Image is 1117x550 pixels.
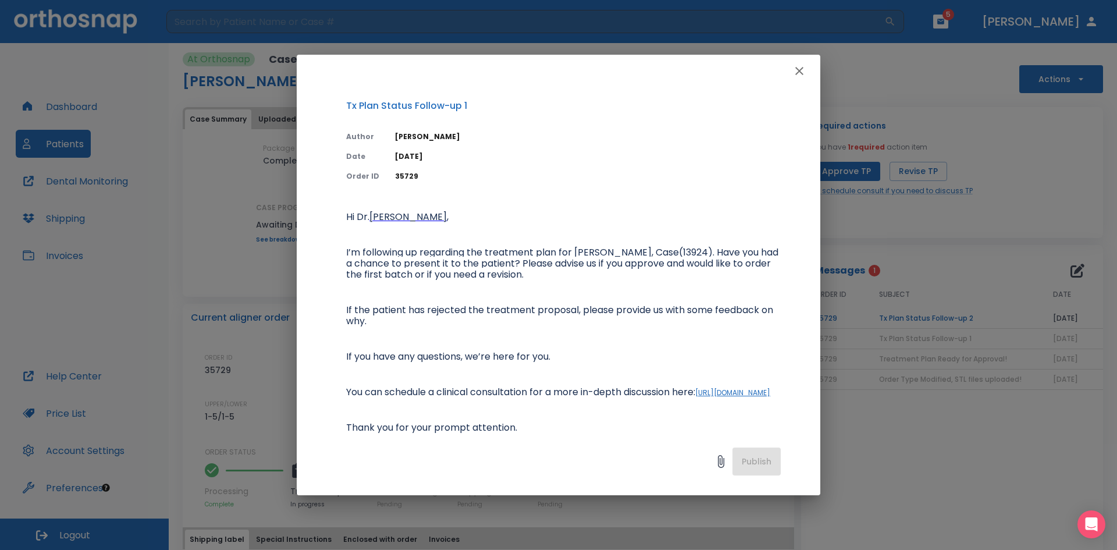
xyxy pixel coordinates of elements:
span: Thank you for your prompt attention. [346,421,517,434]
p: Tx Plan Status Follow-up 1 [346,99,781,113]
p: [PERSON_NAME] [395,132,781,142]
span: I’m following up regarding the treatment plan for [PERSON_NAME], Case(13924). Have you had a chan... [346,246,781,281]
p: [DATE] [395,151,781,162]
span: If the patient has rejected the treatment proposal, please provide us with some feedback on why. [346,303,776,328]
span: [PERSON_NAME] [369,210,447,223]
span: , [447,210,449,223]
span: Hi Dr. [346,210,369,223]
p: Order ID [346,171,381,182]
p: Date [346,151,381,162]
div: Open Intercom Messenger [1077,510,1105,538]
span: You can schedule a clinical consultation for a more in-depth discussion here: [346,385,695,399]
a: [PERSON_NAME] [369,212,447,222]
p: 35729 [395,171,781,182]
a: [URL][DOMAIN_NAME] [695,388,770,398]
p: Author [346,132,381,142]
span: If you have any questions, we’re here for you. [346,350,550,363]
